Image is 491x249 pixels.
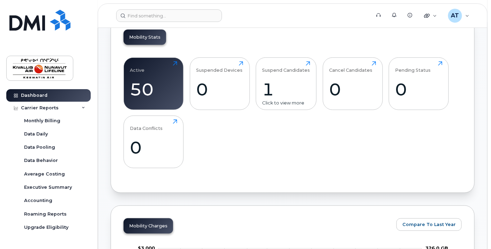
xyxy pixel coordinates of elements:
[451,11,459,20] span: AT
[461,219,486,244] iframe: Messenger Launcher
[262,61,310,73] div: Suspend Candidates
[262,61,310,106] a: Suspend Candidates1Click to view more
[402,221,456,228] span: Compare To Last Year
[130,61,145,73] div: Active
[130,119,177,164] a: Data Conflicts0
[196,61,243,73] div: Suspended Devices
[395,61,431,73] div: Pending Status
[395,79,442,100] div: 0
[395,61,442,106] a: Pending Status0
[130,119,163,131] div: Data Conflicts
[329,61,372,73] div: Cancel Candidates
[130,79,177,100] div: 50
[396,218,462,231] button: Compare To Last Year
[329,79,376,100] div: 0
[262,100,310,106] div: Click to view more
[262,79,310,100] div: 1
[419,9,442,23] div: Quicklinks
[196,61,243,106] a: Suspended Devices0
[196,79,243,100] div: 0
[443,9,474,23] div: Aaron Thomspon
[130,137,177,158] div: 0
[116,9,222,22] input: Find something...
[329,61,376,106] a: Cancel Candidates0
[130,61,177,106] a: Active50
